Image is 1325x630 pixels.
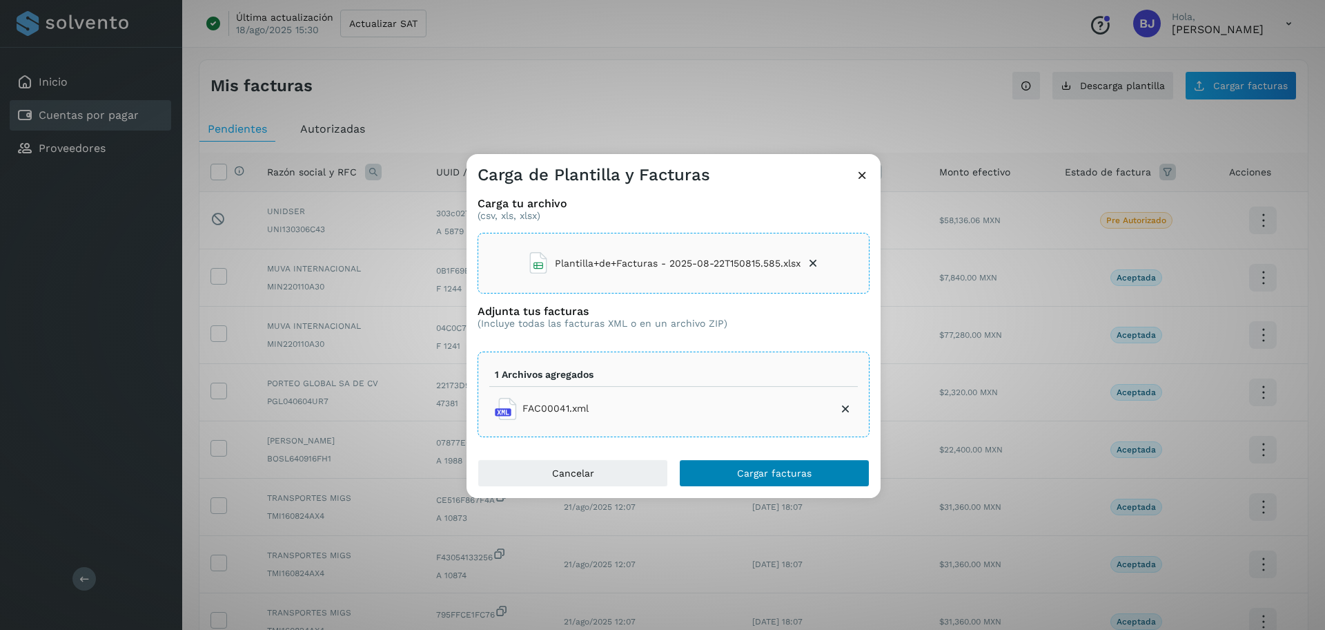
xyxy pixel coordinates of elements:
button: Cancelar [478,459,668,487]
p: 1 Archivos agregados [495,369,593,381]
span: FAC00041.xml [522,401,589,416]
h3: Carga tu archivo [478,197,870,210]
p: (Incluye todas las facturas XML o en un archivo ZIP) [478,318,727,330]
h3: Carga de Plantilla y Facturas [478,165,710,185]
h3: Adjunta tus facturas [478,305,727,318]
span: Cancelar [552,468,594,478]
span: Cargar facturas [737,468,812,478]
p: (csv, xls, xlsx) [478,210,870,222]
span: Plantilla+de+Facturas - 2025-08-22T150815.585.xlsx [555,256,801,271]
button: Cargar facturas [679,459,870,487]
